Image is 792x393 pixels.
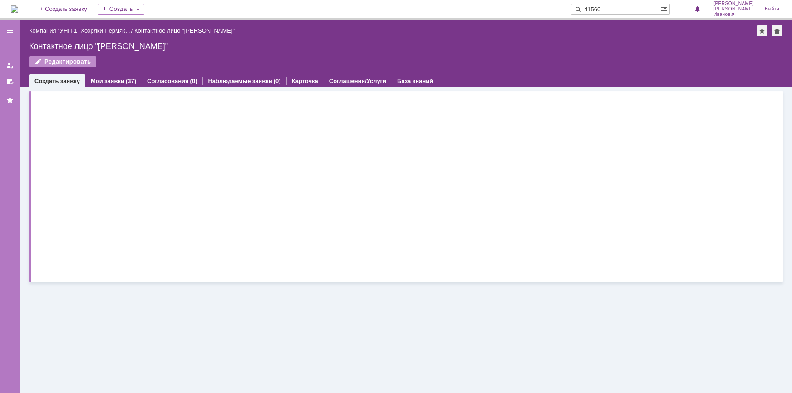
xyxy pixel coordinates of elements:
[190,78,197,84] div: (0)
[29,27,134,34] div: /
[29,27,131,34] a: Компания "УНП-1_Хохряки Пермяк…
[11,5,18,13] img: logo
[134,27,235,34] div: Контактное лицо "[PERSON_NAME]"
[3,58,17,73] a: Мои заявки
[274,78,281,84] div: (0)
[208,78,272,84] a: Наблюдаемые заявки
[713,6,754,12] span: [PERSON_NAME]
[3,74,17,89] a: Мои согласования
[397,78,433,84] a: База знаний
[126,78,136,84] div: (37)
[3,42,17,56] a: Создать заявку
[329,78,386,84] a: Соглашения/Услуги
[91,78,124,84] a: Мои заявки
[713,12,754,17] span: Иванович
[660,4,669,13] span: Расширенный поиск
[757,25,767,36] div: Добавить в избранное
[34,78,80,84] a: Создать заявку
[772,25,782,36] div: Сделать домашней страницей
[11,5,18,13] a: Перейти на домашнюю страницу
[713,1,754,6] span: [PERSON_NAME]
[29,42,783,51] div: Контактное лицо "[PERSON_NAME]"
[98,4,144,15] div: Создать
[292,78,318,84] a: Карточка
[147,78,189,84] a: Согласования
